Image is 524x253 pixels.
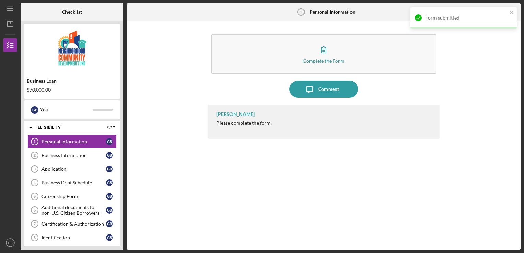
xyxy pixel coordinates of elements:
tspan: 4 [34,181,36,185]
img: Product logo [24,27,120,69]
div: G B [31,106,38,114]
a: 3ApplicationGB [27,162,117,176]
div: Personal Information [41,139,106,144]
div: Eligibility [38,125,98,129]
a: 7Certification & AuthorizationGB [27,217,117,231]
button: Comment [289,81,358,98]
tspan: 5 [34,194,36,198]
div: 0 / 12 [103,125,115,129]
div: G B [106,207,113,214]
a: 5Citizenship FormGB [27,190,117,203]
div: Citizenship Form [41,194,106,199]
b: Personal Information [310,9,355,15]
div: You [40,104,93,116]
div: $70,000.00 [27,87,117,93]
div: G B [106,193,113,200]
div: Business Loan [27,78,117,84]
div: Comment [318,81,339,98]
a: 2Business InformationGB [27,148,117,162]
div: Application [41,166,106,172]
tspan: 6 [34,208,36,212]
div: G B [106,179,113,186]
a: 4Business Debt ScheduleGB [27,176,117,190]
button: GB [3,236,17,250]
div: Business Debt Schedule [41,180,106,185]
button: close [510,10,514,16]
div: Form submitted [425,15,508,21]
text: GB [8,241,13,245]
div: G B [106,138,113,145]
b: Checklist [62,9,82,15]
tspan: 2 [34,153,36,157]
div: G B [106,152,113,159]
tspan: 1 [34,140,36,144]
div: Certification & Authorization [41,221,106,227]
div: Identification [41,235,106,240]
a: 6Additional documents for non-U.S. Citizen BorrowersGB [27,203,117,217]
div: Additional documents for non-U.S. Citizen Borrowers [41,205,106,216]
div: G B [106,220,113,227]
a: 1Personal InformationGB [27,135,117,148]
button: Complete the Form [211,34,437,74]
div: Complete the Form [303,58,344,63]
tspan: 8 [34,236,36,240]
div: [PERSON_NAME] [216,111,255,117]
tspan: 3 [34,167,36,171]
div: Please complete the form. [216,120,272,126]
div: Business Information [41,153,106,158]
tspan: 1 [300,10,302,14]
tspan: 7 [34,222,36,226]
div: G B [106,234,113,241]
a: 8IdentificationGB [27,231,117,244]
div: G B [106,166,113,172]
